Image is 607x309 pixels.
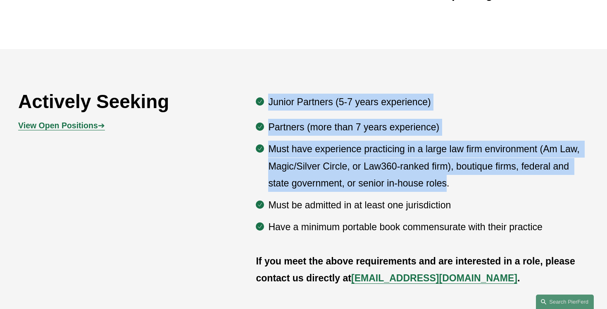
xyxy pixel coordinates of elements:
p: Must be admitted in at least one jurisdiction [268,197,589,214]
a: View Open Positions➔ [18,121,105,130]
h2: Actively Seeking [18,90,208,113]
p: Must have experience practicing in a large law firm environment (Am Law, Magic/Silver Circle, or ... [268,141,589,192]
strong: If you meet the above requirements and are interested in a role, please contact us directly at [256,256,578,283]
p: Have a minimum portable book commensurate with their practice [268,219,589,236]
p: Junior Partners (5-7 years experience) [268,94,589,111]
p: Partners (more than 7 years experience) [268,119,589,136]
a: [EMAIL_ADDRESS][DOMAIN_NAME] [351,273,517,283]
span: ➔ [18,121,105,130]
strong: . [517,273,520,283]
strong: View Open Positions [18,121,98,130]
a: Search this site [536,295,594,309]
